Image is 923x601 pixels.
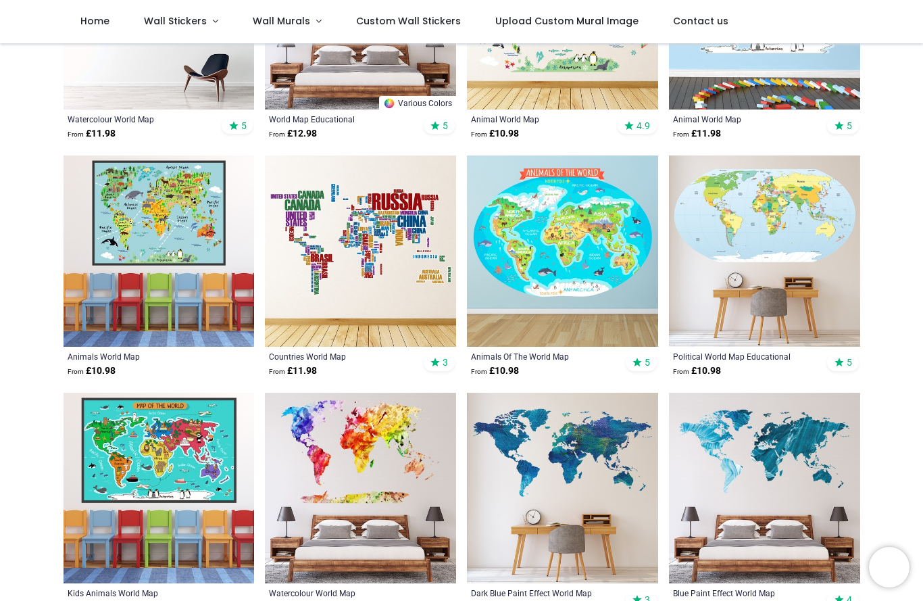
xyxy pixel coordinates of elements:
[68,587,214,598] a: Kids Animals World Map
[495,14,639,28] span: Upload Custom Mural Image
[443,356,448,368] span: 3
[637,120,650,132] span: 4.9
[673,364,721,378] strong: £ 10.98
[265,155,456,347] img: Countries World Map Wall Sticker
[673,130,689,138] span: From
[253,14,310,28] span: Wall Murals
[471,587,618,598] a: Dark Blue Paint Effect World Map
[269,368,285,375] span: From
[64,393,255,584] img: Kids Animals World Map Wall Sticker
[269,587,416,598] a: Watercolour World Map
[847,356,852,368] span: 5
[68,351,214,362] a: Animals World Map
[673,351,820,362] a: Political World Map Educational
[669,393,860,584] img: Blue Paint Effect World Map Wall Sticker
[269,114,416,124] a: World Map Educational
[673,114,820,124] a: Animal World Map
[269,364,317,378] strong: £ 11.98
[645,356,650,368] span: 5
[669,155,860,347] img: Political World Map Educational Wall Sticker
[68,364,116,378] strong: £ 10.98
[241,120,247,132] span: 5
[356,14,461,28] span: Custom Wall Stickers
[269,351,416,362] a: Countries World Map
[144,14,207,28] span: Wall Stickers
[68,130,84,138] span: From
[673,587,820,598] a: Blue Paint Effect World Map
[467,393,658,584] img: Dark Blue Paint Effect World Map Wall Sticker
[847,120,852,132] span: 5
[68,127,116,141] strong: £ 11.98
[80,14,109,28] span: Home
[269,127,317,141] strong: £ 12.98
[265,393,456,584] img: Watercolour World Map Wall Sticker - Mod6
[64,155,255,347] img: Animals World Map Wall Sticker
[673,368,689,375] span: From
[68,114,214,124] a: Watercolour World Map
[471,364,519,378] strong: £ 10.98
[68,368,84,375] span: From
[673,127,721,141] strong: £ 11.98
[471,114,618,124] a: Animal World Map
[467,155,658,347] img: Animals Of The World Map Wall Sticker
[471,127,519,141] strong: £ 10.98
[471,368,487,375] span: From
[869,547,909,587] iframe: Brevo live chat
[471,130,487,138] span: From
[443,120,448,132] span: 5
[383,97,395,110] img: Color Wheel
[673,14,728,28] span: Contact us
[269,130,285,138] span: From
[379,96,456,110] a: Various Colors
[471,351,618,362] a: Animals Of The World Map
